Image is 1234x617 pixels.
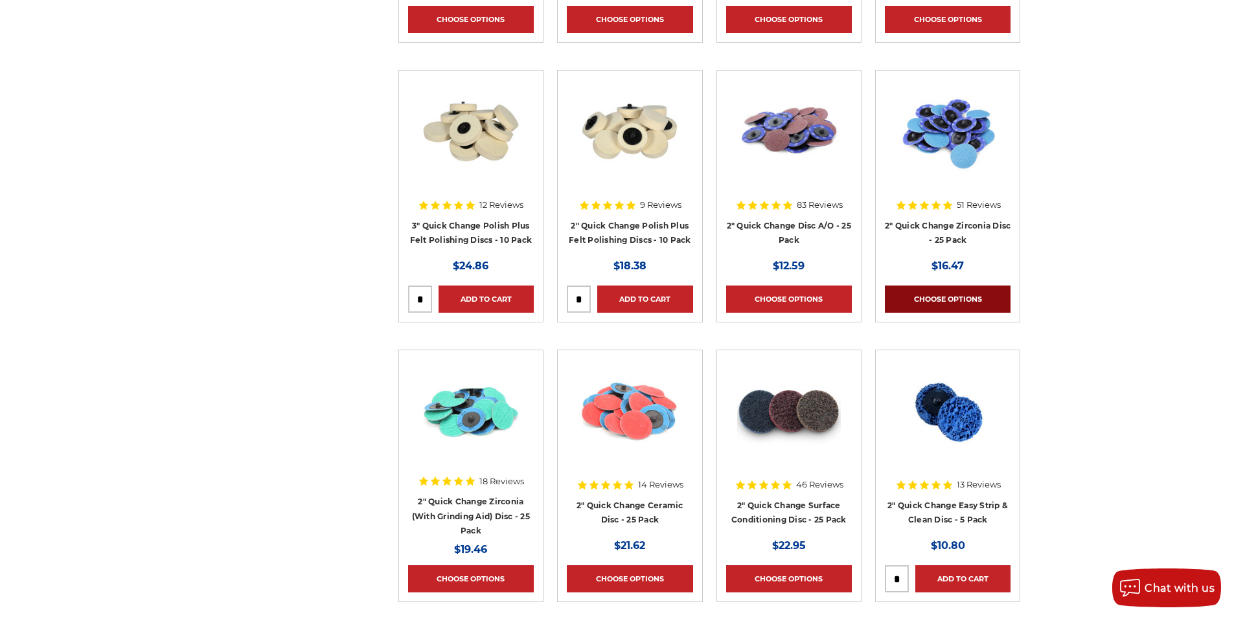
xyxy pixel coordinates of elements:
a: 2" Quick Change Zirconia Disc - 25 Pack [885,221,1011,245]
span: 9 Reviews [640,201,681,209]
img: 2" Roloc Polishing Felt Discs [578,80,681,183]
a: 3" Quick Change Polish Plus Felt Polishing Discs - 10 Pack [410,221,532,245]
a: 2" Quick Change Disc A/O - 25 Pack [727,221,851,245]
span: $12.59 [773,260,805,272]
a: Add to Cart [439,286,534,313]
a: Quick view [744,398,834,424]
a: Choose Options [885,286,1011,313]
span: $10.80 [931,539,965,552]
img: 2 inch strip and clean blue quick change discs [895,359,1001,463]
a: Choose Options [408,565,534,592]
span: 46 Reviews [796,480,843,489]
span: $21.62 [614,539,645,552]
a: 2 inch quick change sanding disc Ceramic [567,359,692,485]
a: 2 inch red aluminum oxide quick change sanding discs for metalwork [726,80,852,205]
a: 2 inch zirconia plus grinding aid quick change disc [408,359,534,485]
img: Assortment of 2-inch Metalworking Discs, 80 Grit, Quick Change, with durable Zirconia abrasive by... [896,80,1000,183]
span: 51 Reviews [957,201,1001,209]
a: Add to Cart [597,286,692,313]
img: 3 inch polishing felt roloc discs [419,80,523,183]
span: 83 Reviews [797,201,843,209]
img: 2 inch quick change sanding disc Ceramic [578,359,681,463]
a: Choose Options [408,6,534,33]
a: 2" Quick Change Polish Plus Felt Polishing Discs - 10 Pack [569,221,691,245]
span: $16.47 [931,260,964,272]
a: Quick view [585,398,674,424]
a: Quick view [903,118,992,144]
button: Chat with us [1112,568,1221,607]
a: 2" Quick Change Zirconia (With Grinding Aid) Disc - 25 Pack [412,497,530,535]
span: $22.95 [772,539,806,552]
img: Black Hawk Abrasives 2 inch quick change disc for surface preparation on metals [737,359,841,463]
a: Quick view [903,398,992,424]
span: $19.46 [454,543,487,555]
span: $18.38 [613,260,646,272]
a: Assortment of 2-inch Metalworking Discs, 80 Grit, Quick Change, with durable Zirconia abrasive by... [885,80,1011,205]
span: 12 Reviews [479,201,523,209]
img: 2 inch red aluminum oxide quick change sanding discs for metalwork [737,80,841,183]
a: Choose Options [567,565,692,592]
a: Choose Options [885,6,1011,33]
a: Quick view [426,118,516,144]
a: Quick view [744,118,834,144]
a: 2" Roloc Polishing Felt Discs [567,80,692,205]
a: Choose Options [567,6,692,33]
a: 2 inch strip and clean blue quick change discs [885,359,1011,485]
span: 18 Reviews [479,477,524,486]
a: Choose Options [726,565,852,592]
a: Black Hawk Abrasives 2 inch quick change disc for surface preparation on metals [726,359,852,485]
span: 13 Reviews [957,480,1001,489]
span: $24.86 [453,260,488,272]
a: Choose Options [726,6,852,33]
a: 2" Quick Change Surface Conditioning Disc - 25 Pack [731,500,847,525]
img: 2 inch zirconia plus grinding aid quick change disc [419,359,523,463]
a: 2" Quick Change Easy Strip & Clean Disc - 5 Pack [887,500,1008,525]
a: Quick view [585,118,674,144]
a: 2" Quick Change Ceramic Disc - 25 Pack [577,500,683,525]
span: 14 Reviews [638,480,683,489]
a: Choose Options [726,286,852,313]
a: Add to Cart [915,565,1011,592]
a: 3 inch polishing felt roloc discs [408,80,534,205]
a: Quick view [426,398,516,424]
span: Chat with us [1145,582,1215,594]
